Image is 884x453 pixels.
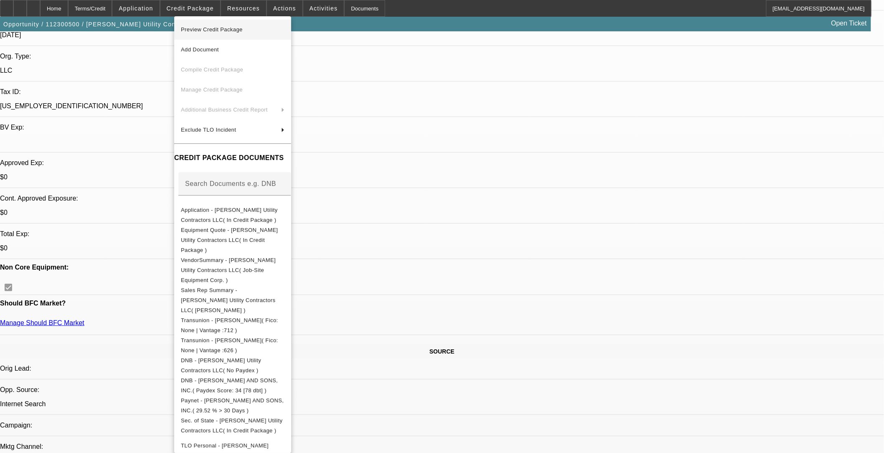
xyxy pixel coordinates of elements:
span: Preview Credit Package [181,26,243,33]
span: Sales Rep Summary - [PERSON_NAME] Utility Contractors LLC( [PERSON_NAME] ) [181,287,276,313]
span: Equipment Quote - [PERSON_NAME] Utility Contractors LLC( In Credit Package ) [181,226,278,253]
button: Transunion - Roy, Patrick( Fico: None | Vantage :712 ) [174,315,291,335]
button: Sec. of State - Roy Brothers Utility Contractors LLC( In Credit Package ) [174,415,291,435]
span: Exclude TLO Incident [181,127,236,133]
button: VendorSummary - Roy Brothers Utility Contractors LLC( Job-Site Equipment Corp. ) [174,255,291,285]
button: Transunion - Roy, Robert( Fico: None | Vantage :626 ) [174,335,291,355]
button: Application - Roy Brothers Utility Contractors LLC( In Credit Package ) [174,205,291,225]
button: Paynet - RJ ROY AND SONS, INC.( 29.52 % > 30 Days ) [174,395,291,415]
span: DNB - [PERSON_NAME] AND SONS, INC.( Paydex Score: 34 [78 dbt] ) [181,377,278,393]
span: TLO Personal - [PERSON_NAME] [181,442,269,448]
span: Paynet - [PERSON_NAME] AND SONS, INC.( 29.52 % > 30 Days ) [181,397,284,413]
button: Equipment Quote - Roy Brothers Utility Contractors LLC( In Credit Package ) [174,225,291,255]
span: VendorSummary - [PERSON_NAME] Utility Contractors LLC( Job-Site Equipment Corp. ) [181,257,276,283]
span: Transunion - [PERSON_NAME]( Fico: None | Vantage :712 ) [181,317,278,333]
h4: CREDIT PACKAGE DOCUMENTS [174,153,291,163]
mat-label: Search Documents e.g. DNB [185,180,276,187]
button: Sales Rep Summary - Roy Brothers Utility Contractors LLC( Hendrix, Miles ) [174,285,291,315]
span: Transunion - [PERSON_NAME]( Fico: None | Vantage :626 ) [181,337,278,353]
span: Application - [PERSON_NAME] Utility Contractors LLC( In Credit Package ) [181,206,278,223]
button: DNB - Roy Brothers Utility Contractors LLC( No Paydex ) [174,355,291,375]
button: DNB - RJ ROY AND SONS, INC.( Paydex Score: 34 [78 dbt] ) [174,375,291,395]
span: Sec. of State - [PERSON_NAME] Utility Contractors LLC( In Credit Package ) [181,417,282,433]
span: DNB - [PERSON_NAME] Utility Contractors LLC( No Paydex ) [181,357,261,373]
span: Add Document [181,46,219,53]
